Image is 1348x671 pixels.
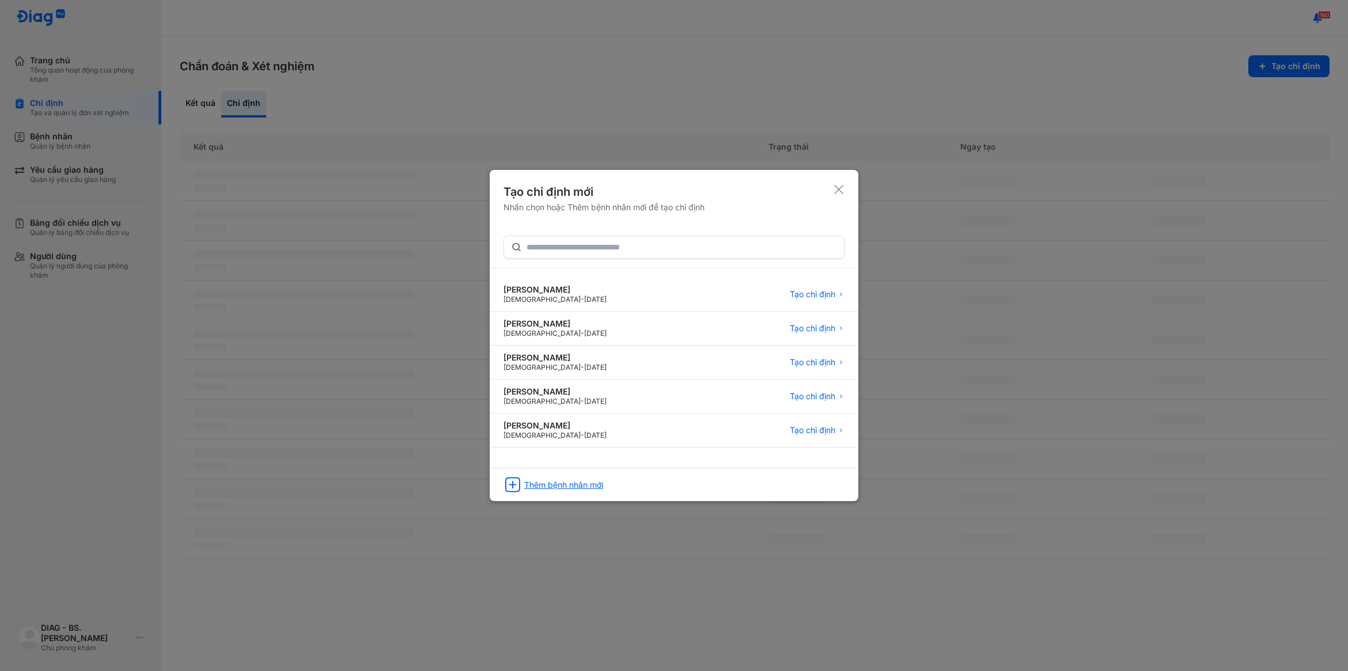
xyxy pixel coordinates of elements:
span: Tạo chỉ định [790,289,835,300]
div: [PERSON_NAME] [503,352,607,363]
span: [DATE] [584,363,607,371]
span: - [581,295,584,304]
div: [PERSON_NAME] [503,386,607,397]
span: Tạo chỉ định [790,391,835,401]
div: Tạo chỉ định mới [503,184,705,200]
div: [PERSON_NAME] [503,420,607,431]
span: Tạo chỉ định [790,425,835,435]
span: - [581,329,584,338]
span: [DEMOGRAPHIC_DATA] [503,329,581,338]
div: [PERSON_NAME] [503,319,607,329]
span: [DATE] [584,397,607,405]
span: [DEMOGRAPHIC_DATA] [503,431,581,439]
span: [DATE] [584,329,607,338]
span: [DATE] [584,295,607,304]
span: - [581,431,584,439]
span: - [581,363,584,371]
span: - [581,397,584,405]
div: Nhấn chọn hoặc Thêm bệnh nhân mới để tạo chỉ định [503,202,705,213]
span: [DATE] [584,431,607,439]
span: [DEMOGRAPHIC_DATA] [503,363,581,371]
span: Tạo chỉ định [790,357,835,367]
span: Tạo chỉ định [790,323,835,333]
span: [DEMOGRAPHIC_DATA] [503,295,581,304]
div: [PERSON_NAME] [503,285,607,295]
span: [DEMOGRAPHIC_DATA] [503,397,581,405]
div: Thêm bệnh nhân mới [524,480,603,490]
